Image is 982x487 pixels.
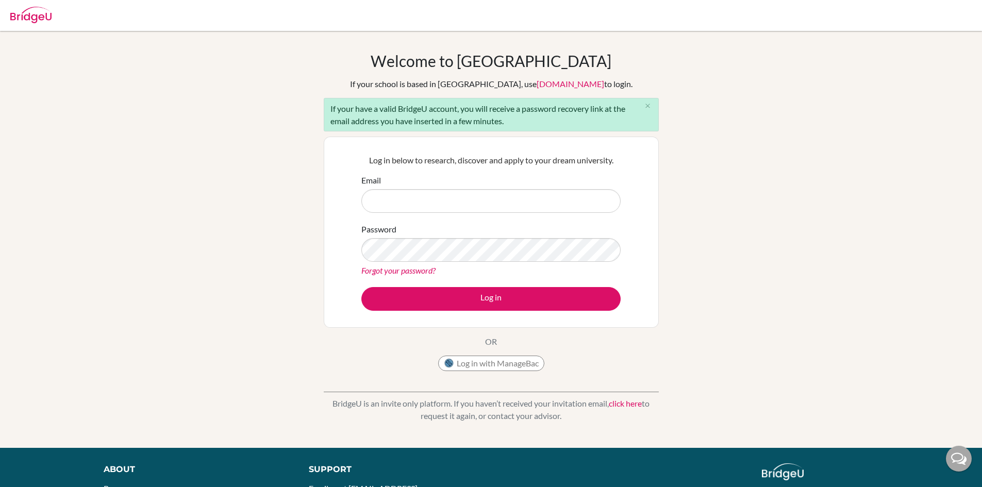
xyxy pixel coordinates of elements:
[361,174,381,187] label: Email
[438,356,544,371] button: Log in with ManageBac
[644,102,652,110] i: close
[324,397,659,422] p: BridgeU is an invite only platform. If you haven’t received your invitation email, to request it ...
[361,265,436,275] a: Forgot your password?
[309,463,479,476] div: Support
[638,98,658,114] button: Close
[371,52,611,70] h1: Welcome to [GEOGRAPHIC_DATA]
[10,7,52,23] img: Bridge-U
[762,463,804,480] img: logo_white@2x-f4f0deed5e89b7ecb1c2cc34c3e3d731f90f0f143d5ea2071677605dd97b5244.png
[361,154,621,166] p: Log in below to research, discover and apply to your dream university.
[537,79,604,89] a: [DOMAIN_NAME]
[361,287,621,311] button: Log in
[485,335,497,348] p: OR
[324,98,659,131] div: If your have a valid BridgeU account, you will receive a password recovery link at the email addr...
[609,398,642,408] a: click here
[350,78,633,90] div: If your school is based in [GEOGRAPHIC_DATA], use to login.
[361,223,396,236] label: Password
[104,463,286,476] div: About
